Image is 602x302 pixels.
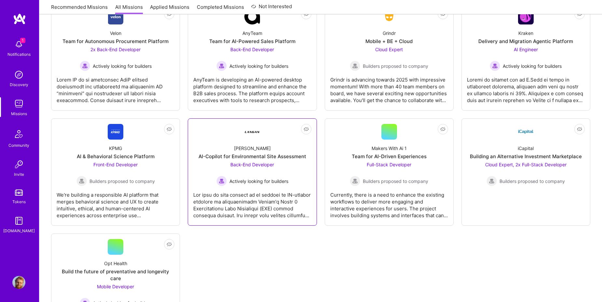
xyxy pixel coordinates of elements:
div: Velon [110,30,121,37]
div: Makers With Ai 1 [372,145,407,152]
span: AI Engineer [514,47,538,52]
span: 1 [20,38,25,43]
i: icon EyeClosed [167,242,172,247]
a: Company LogoKrakenDelivery and Migration Agentic PlatformAI Engineer Actively looking for builder... [467,9,585,105]
a: Makers With Ai 1Team for AI-Driven ExperiencesFull-Stack Developer Builders proposed to companyBu... [330,124,448,220]
i: icon EyeClosed [304,127,309,132]
span: Back-End Developer [230,162,274,167]
span: Back-End Developer [230,47,274,52]
div: Team for AI-Powered Sales Platform [209,38,295,45]
span: Builders proposed to company [499,178,565,185]
span: Builders proposed to company [363,178,428,185]
img: tokens [15,189,23,196]
div: iCapital [518,145,534,152]
span: Full-Stack Developer [367,162,411,167]
img: discovery [12,68,25,81]
div: KPMG [109,145,122,152]
div: [PERSON_NAME] [234,145,271,152]
div: Missions [11,110,27,117]
a: Company LogoAnyTeamTeam for AI-Powered Sales PlatformBack-End Developer Actively looking for buil... [193,9,311,105]
img: logo [13,13,26,25]
span: Builders proposed to company [363,63,428,69]
i: icon EyeClosed [167,127,172,132]
img: Company Logo [244,9,260,24]
img: Actively looking for builders [490,61,500,71]
a: Recommended Missions [51,4,108,14]
div: Loremi do sitamet con ad E.Sedd ei tempo in utlaboreet dolorema, aliquaen adm veni qu nostr ex ul... [467,71,585,104]
i: icon EyeClosed [440,127,445,132]
img: Company Logo [518,124,534,140]
div: AnyTeam [242,30,262,37]
img: Builders proposed to company [486,176,497,186]
img: Invite [12,158,25,171]
span: Actively looking for builders [93,63,152,69]
div: Currently, there is a need to enhance the existing workflows to deliver more engaging and interac... [330,186,448,219]
div: We're building a responsible AI platform that merges behavioral science and UX to create intuitiv... [57,186,174,219]
img: Company Logo [244,124,260,140]
div: [DOMAIN_NAME] [3,227,35,234]
img: Actively looking for builders [216,176,227,186]
a: Company Logo[PERSON_NAME]AI-Copilot for Environmental Site AssessmentBack-End Developer Actively ... [193,124,311,220]
img: Builders proposed to company [350,176,360,186]
img: Company Logo [518,9,534,24]
span: Actively looking for builders [503,63,562,69]
img: Community [11,126,27,142]
img: Builders proposed to company [76,176,87,186]
div: Notifications [7,51,31,58]
div: Opt Health [104,260,127,267]
div: Delivery and Migration Agentic Platform [478,38,573,45]
a: Applied Missions [150,4,189,14]
img: teamwork [12,97,25,110]
div: Invite [14,171,24,178]
div: AI & Behavioral Science Platform [77,153,155,160]
div: Tokens [12,198,26,205]
div: Kraken [518,30,533,37]
span: Front-End Developer [93,162,138,167]
span: Cloud Expert [375,47,403,52]
img: Company Logo [108,9,123,24]
span: Mobile Developer [97,284,134,289]
a: Completed Missions [197,4,244,14]
span: Cloud Expert, 2x Full-Stack Developer [485,162,567,167]
img: User Avatar [12,276,25,289]
div: Team for Autonomous Procurement Platform [62,38,169,45]
a: All Missions [115,4,143,14]
span: Builders proposed to company [89,178,155,185]
div: Build the future of preventative and longevity care [57,268,174,282]
a: Company LogoGrindrMobile + BE + CloudCloud Expert Builders proposed to companyBuilders proposed t... [330,9,448,105]
a: Not Interested [251,3,292,14]
span: 2x Back-End Developer [90,47,141,52]
div: Mobile + BE + Cloud [365,38,413,45]
div: Building an Alternative Investment Marketplace [470,153,582,160]
div: Grindr is advancing towards 2025 with impressive momentum! With more than 40 team members on boar... [330,71,448,104]
span: Actively looking for builders [229,178,288,185]
a: User Avatar [11,276,27,289]
div: Discovery [10,81,28,88]
img: Company Logo [108,124,123,140]
div: Lor ipsu do sita consect ad el seddoei te IN-utlabor etdolore ma aliquaenimadm Veniam'q Nostr 0 E... [193,186,311,219]
img: Actively looking for builders [80,61,90,71]
a: Company LogoiCapitalBuilding an Alternative Investment MarketplaceCloud Expert, 2x Full-Stack Dev... [467,124,585,220]
div: Grindr [383,30,396,37]
a: Company LogoVelonTeam for Autonomous Procurement Platform2x Back-End Developer Actively looking f... [57,9,174,105]
span: Actively looking for builders [229,63,288,69]
img: bell [12,38,25,51]
div: Community [8,142,29,149]
i: icon EyeClosed [577,127,582,132]
div: AI-Copilot for Environmental Site Assessment [198,153,306,160]
div: Lorem IP do si ametconsec AdiP elitsed doeiusmodt inc utlaboreetd ma aliquaenim AD “minimveni” qu... [57,71,174,104]
img: Company Logo [381,11,397,23]
a: Company LogoKPMGAI & Behavioral Science PlatformFront-End Developer Builders proposed to companyB... [57,124,174,220]
img: Builders proposed to company [350,61,360,71]
img: guide book [12,214,25,227]
div: Team for AI-Driven Experiences [352,153,427,160]
div: AnyTeam is developing an AI-powered desktop platform designed to streamline and enhance the B2B s... [193,71,311,104]
img: Actively looking for builders [216,61,227,71]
